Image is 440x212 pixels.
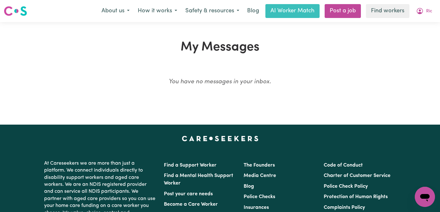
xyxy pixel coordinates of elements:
[244,194,275,199] a: Police Checks
[325,4,361,18] a: Post a job
[244,173,276,178] a: Media Centre
[415,187,435,207] iframe: Button to launch messaging window
[324,205,365,210] a: Complaints Policy
[4,4,27,18] a: Careseekers logo
[169,79,271,85] em: You have no messages in your inbox.
[265,4,320,18] a: AI Worker Match
[426,8,432,15] span: Ric
[182,136,258,141] a: Careseekers home page
[244,205,269,210] a: Insurances
[244,163,275,168] a: The Founders
[243,4,263,18] a: Blog
[324,163,363,168] a: Code of Conduct
[244,184,254,189] a: Blog
[77,40,363,55] h1: My Messages
[164,163,217,168] a: Find a Support Worker
[164,173,233,186] a: Find a Mental Health Support Worker
[324,173,391,178] a: Charter of Customer Service
[324,194,388,199] a: Protection of Human Rights
[366,4,409,18] a: Find workers
[134,4,181,18] button: How it works
[97,4,134,18] button: About us
[4,5,27,17] img: Careseekers logo
[324,184,368,189] a: Police Check Policy
[181,4,243,18] button: Safety & resources
[164,191,213,197] a: Post your care needs
[412,4,436,18] button: My Account
[164,202,218,207] a: Become a Care Worker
